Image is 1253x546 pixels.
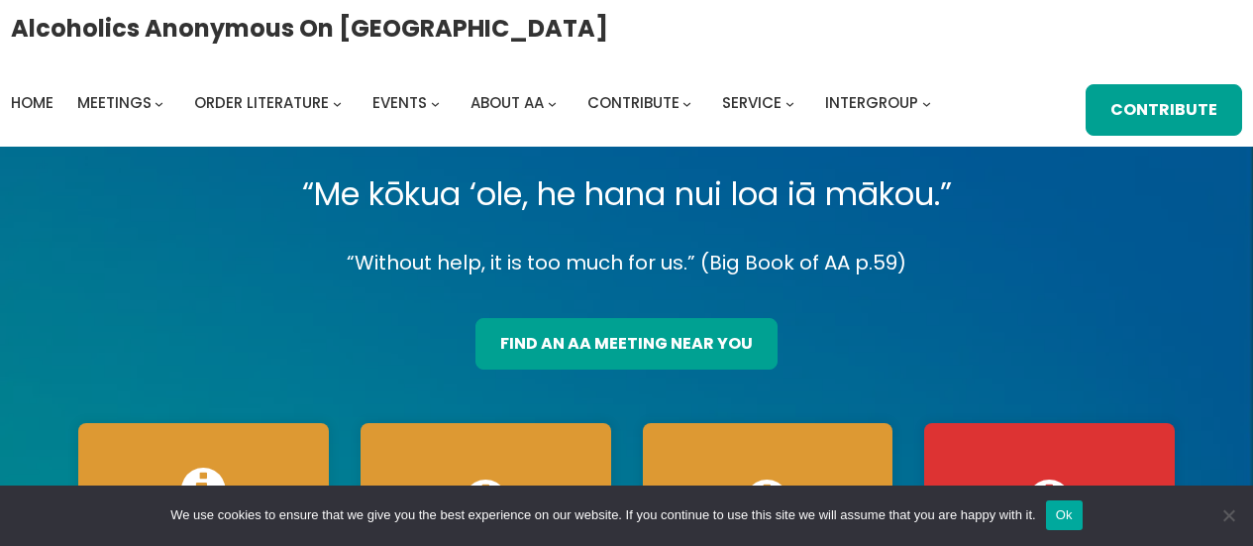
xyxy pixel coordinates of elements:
button: Events submenu [431,98,440,107]
a: Meetings [77,89,152,117]
span: Order Literature [194,92,329,113]
span: Contribute [587,92,679,113]
a: find an aa meeting near you [475,318,778,370]
a: Intergroup [825,89,918,117]
nav: Intergroup [11,89,938,117]
a: Home [11,89,53,117]
span: Intergroup [825,92,918,113]
a: Alcoholics Anonymous on [GEOGRAPHIC_DATA] [11,7,608,50]
p: “Without help, it is too much for us.” (Big Book of AA p.59) [62,246,1191,280]
a: Contribute [587,89,679,117]
a: Contribute [1086,84,1242,136]
button: About AA submenu [548,98,557,107]
span: We use cookies to ensure that we give you the best experience on our website. If you continue to ... [170,505,1035,525]
button: Contribute submenu [682,98,691,107]
span: Home [11,92,53,113]
button: Ok [1046,500,1083,530]
button: Intergroup submenu [922,98,931,107]
p: “Me kōkua ‘ole, he hana nui loa iā mākou.” [62,166,1191,222]
button: Service submenu [785,98,794,107]
a: About AA [470,89,544,117]
span: Meetings [77,92,152,113]
button: Meetings submenu [155,98,163,107]
span: No [1218,505,1238,525]
span: Events [372,92,427,113]
button: Order Literature submenu [333,98,342,107]
a: Service [722,89,782,117]
a: Events [372,89,427,117]
span: Service [722,92,782,113]
span: About AA [470,92,544,113]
